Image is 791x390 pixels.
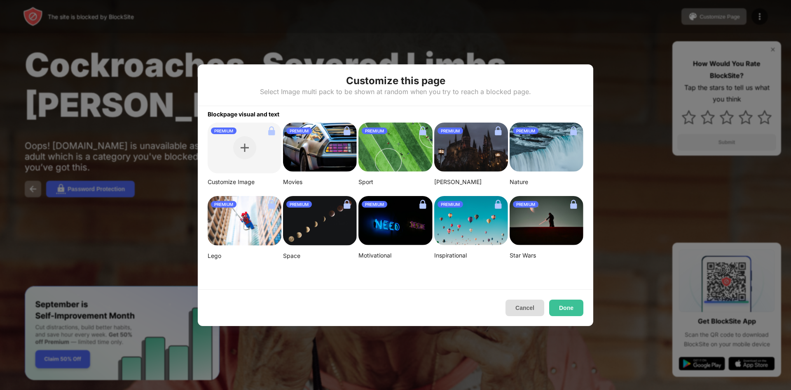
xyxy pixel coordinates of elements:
[491,198,505,211] img: lock.svg
[198,106,593,118] div: Blockpage visual and text
[505,300,544,316] button: Cancel
[510,178,583,186] div: Nature
[265,198,278,211] img: lock.svg
[510,123,583,172] img: aditya-chinchure-LtHTe32r_nA-unsplash.png
[358,252,432,259] div: Motivational
[358,196,432,246] img: alexis-fauvet-qfWf9Muwp-c-unsplash-small.png
[211,201,236,208] div: PREMIUM
[513,201,538,208] div: PREMIUM
[241,144,249,152] img: plus.svg
[283,196,357,246] img: linda-xu-KsomZsgjLSA-unsplash.png
[434,196,508,246] img: ian-dooley-DuBNA1QMpPA-unsplash-small.png
[491,124,505,137] img: lock.svg
[358,178,432,186] div: Sport
[283,123,357,172] img: image-26.png
[438,128,463,134] div: PREMIUM
[362,128,387,134] div: PREMIUM
[286,128,312,134] div: PREMIUM
[362,201,387,208] div: PREMIUM
[208,178,281,186] div: Customize Image
[434,252,508,259] div: Inspirational
[416,124,429,137] img: lock.svg
[567,124,580,137] img: lock.svg
[549,300,583,316] button: Done
[260,87,531,96] div: Select Image multi pack to be shown at random when you try to reach a blocked page.
[513,128,538,134] div: PREMIUM
[434,178,508,186] div: [PERSON_NAME]
[346,74,445,87] div: Customize this page
[283,178,357,186] div: Movies
[208,252,281,260] div: Lego
[434,123,508,172] img: aditya-vyas-5qUJfO4NU4o-unsplash-small.png
[211,128,236,134] div: PREMIUM
[567,198,580,211] img: lock.svg
[340,198,353,211] img: lock.svg
[510,196,583,246] img: image-22-small.png
[510,252,583,259] div: Star Wars
[208,196,281,246] img: mehdi-messrro-gIpJwuHVwt0-unsplash-small.png
[265,124,278,137] img: lock.svg
[286,201,312,208] div: PREMIUM
[358,123,432,172] img: jeff-wang-p2y4T4bFws4-unsplash-small.png
[416,198,429,211] img: lock.svg
[438,201,463,208] div: PREMIUM
[340,124,353,137] img: lock.svg
[283,252,357,260] div: Space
